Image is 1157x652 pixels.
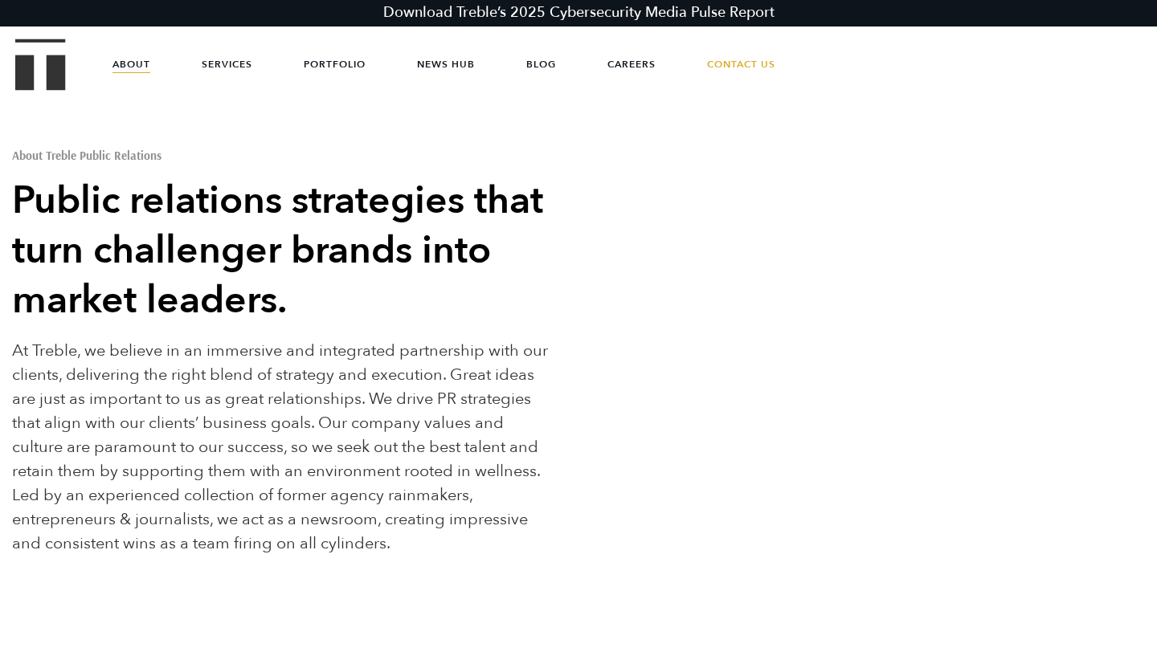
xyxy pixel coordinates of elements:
img: Treble logo [15,39,66,90]
a: About [112,40,150,88]
a: News Hub [417,40,475,88]
a: Contact Us [707,40,775,88]
a: Treble Homepage [16,40,64,89]
h2: Public relations strategies that turn challenger brands into market leaders. [12,176,550,325]
a: Services [202,40,252,88]
a: Portfolio [304,40,366,88]
p: At Treble, we believe in an immersive and integrated partnership with our clients, delivering the... [12,339,550,556]
a: Careers [607,40,656,88]
h1: About Treble Public Relations [12,149,550,161]
a: Blog [526,40,556,88]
